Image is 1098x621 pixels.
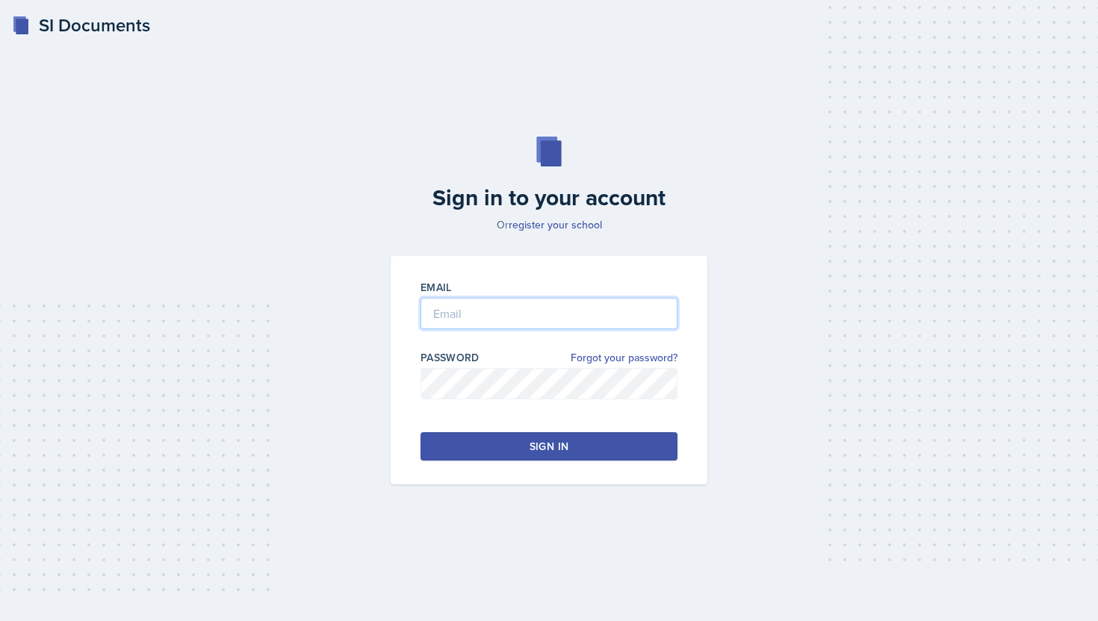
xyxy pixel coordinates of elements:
p: Or [382,217,716,232]
label: Email [421,280,452,295]
a: SI Documents [12,12,150,39]
label: Password [421,350,480,365]
h2: Sign in to your account [382,184,716,211]
a: register your school [509,217,602,232]
input: Email [421,298,677,329]
div: Sign in [530,439,568,454]
button: Sign in [421,432,677,461]
a: Forgot your password? [571,350,677,366]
